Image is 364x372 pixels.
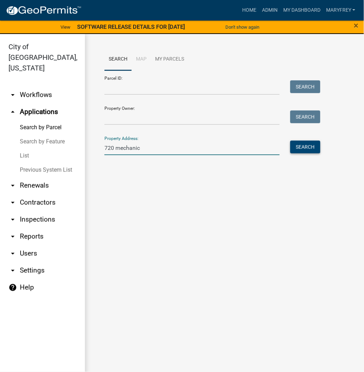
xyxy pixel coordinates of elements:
a: My Dashboard [280,4,323,17]
a: View [58,21,73,33]
i: arrow_drop_down [8,232,17,241]
span: × [354,21,359,30]
i: arrow_drop_down [8,181,17,190]
i: arrow_drop_down [8,215,17,224]
button: Don't show again [223,21,262,33]
i: arrow_drop_down [8,91,17,99]
button: Close [354,21,359,30]
a: Home [239,4,259,17]
i: arrow_drop_down [8,266,17,275]
i: arrow_drop_up [8,108,17,116]
i: help [8,283,17,292]
a: MaryFrey [323,4,358,17]
i: arrow_drop_down [8,249,17,258]
button: Search [290,80,320,93]
button: Search [290,111,320,123]
a: My Parcels [151,48,188,71]
strong: SOFTWARE RELEASE DETAILS FOR [DATE] [78,23,185,30]
i: arrow_drop_down [8,198,17,207]
a: Admin [259,4,280,17]
button: Search [290,141,320,153]
a: Search [104,48,132,71]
